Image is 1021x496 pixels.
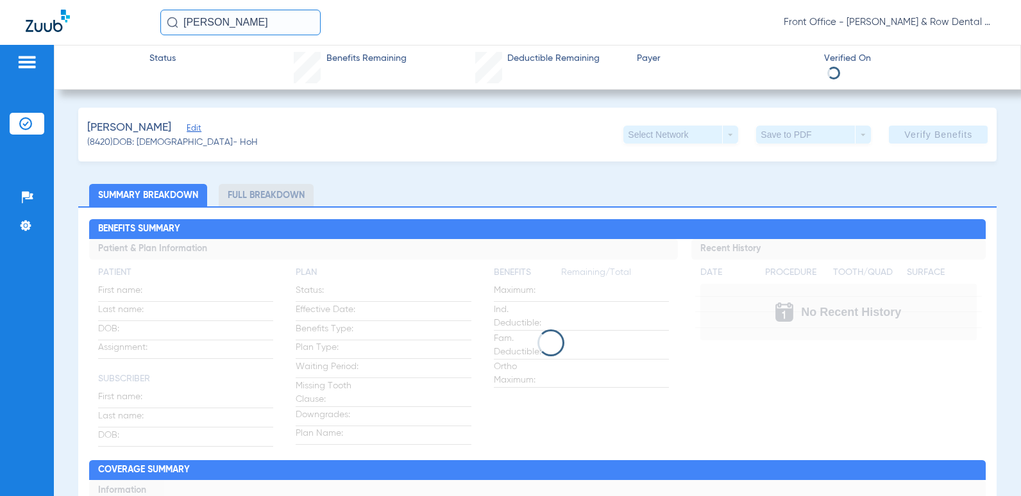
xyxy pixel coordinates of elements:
[149,52,176,65] span: Status
[89,460,986,481] h2: Coverage Summary
[326,52,407,65] span: Benefits Remaining
[87,136,258,149] span: (8420) DOB: [DEMOGRAPHIC_DATA] - HoH
[87,120,171,136] span: [PERSON_NAME]
[957,434,1021,496] iframe: Chat Widget
[507,52,600,65] span: Deductible Remaining
[187,124,198,136] span: Edit
[17,54,37,70] img: hamburger-icon
[89,184,207,206] li: Summary Breakdown
[824,52,1000,65] span: Verified On
[167,17,178,28] img: Search Icon
[219,184,314,206] li: Full Breakdown
[89,219,986,240] h2: Benefits Summary
[26,10,70,32] img: Zuub Logo
[160,10,321,35] input: Search for patients
[637,52,813,65] span: Payer
[784,16,995,29] span: Front Office - [PERSON_NAME] & Row Dental Group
